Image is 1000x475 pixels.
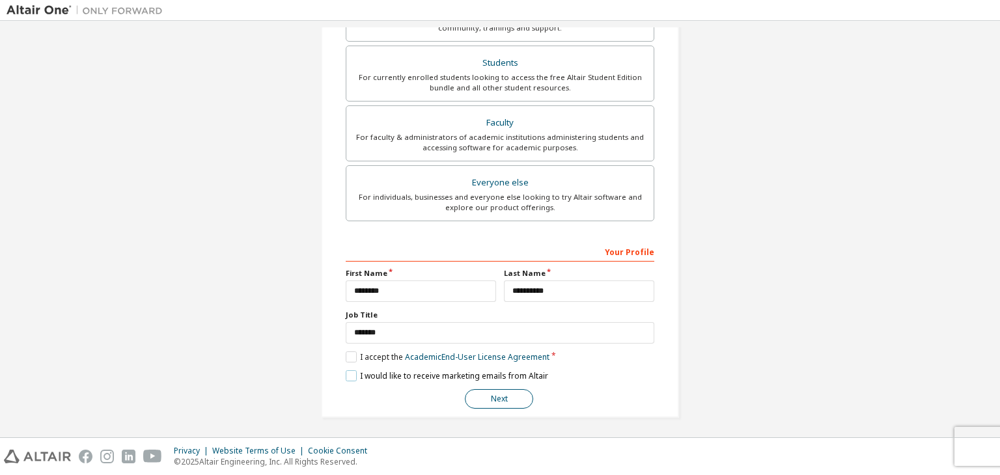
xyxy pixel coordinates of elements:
[346,241,654,262] div: Your Profile
[174,456,375,467] p: © 2025 Altair Engineering, Inc. All Rights Reserved.
[465,389,533,409] button: Next
[354,132,646,153] div: For faculty & administrators of academic institutions administering students and accessing softwa...
[143,450,162,463] img: youtube.svg
[346,268,496,278] label: First Name
[79,450,92,463] img: facebook.svg
[7,4,169,17] img: Altair One
[346,310,654,320] label: Job Title
[354,72,646,93] div: For currently enrolled students looking to access the free Altair Student Edition bundle and all ...
[354,192,646,213] div: For individuals, businesses and everyone else looking to try Altair software and explore our prod...
[405,351,549,362] a: Academic End-User License Agreement
[174,446,212,456] div: Privacy
[354,54,646,72] div: Students
[504,268,654,278] label: Last Name
[354,114,646,132] div: Faculty
[122,450,135,463] img: linkedin.svg
[308,446,375,456] div: Cookie Consent
[4,450,71,463] img: altair_logo.svg
[346,351,549,362] label: I accept the
[354,174,646,192] div: Everyone else
[346,370,548,381] label: I would like to receive marketing emails from Altair
[100,450,114,463] img: instagram.svg
[212,446,308,456] div: Website Terms of Use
